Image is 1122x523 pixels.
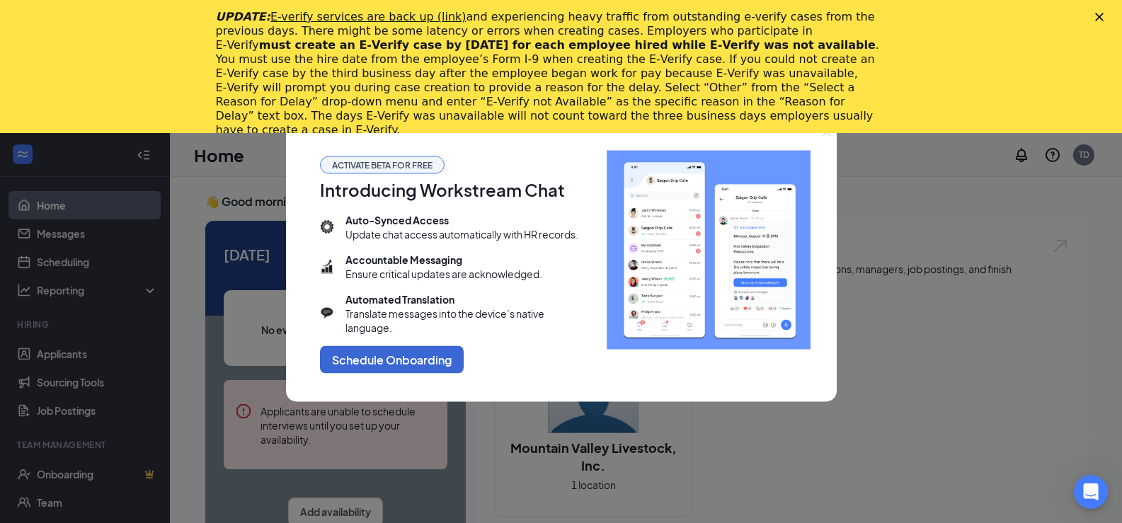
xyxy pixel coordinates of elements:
[1074,475,1108,509] iframe: Intercom live chat
[216,10,466,23] i: UPDATE:
[1095,13,1109,21] div: Close
[259,38,876,52] b: must create an E‑Verify case by [DATE] for each employee hired while E‑Verify was not available
[216,10,884,137] div: and experiencing heavy traffic from outstanding e-verify cases from the previous days. There migh...
[270,10,466,23] a: E-verify services are back up (link)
